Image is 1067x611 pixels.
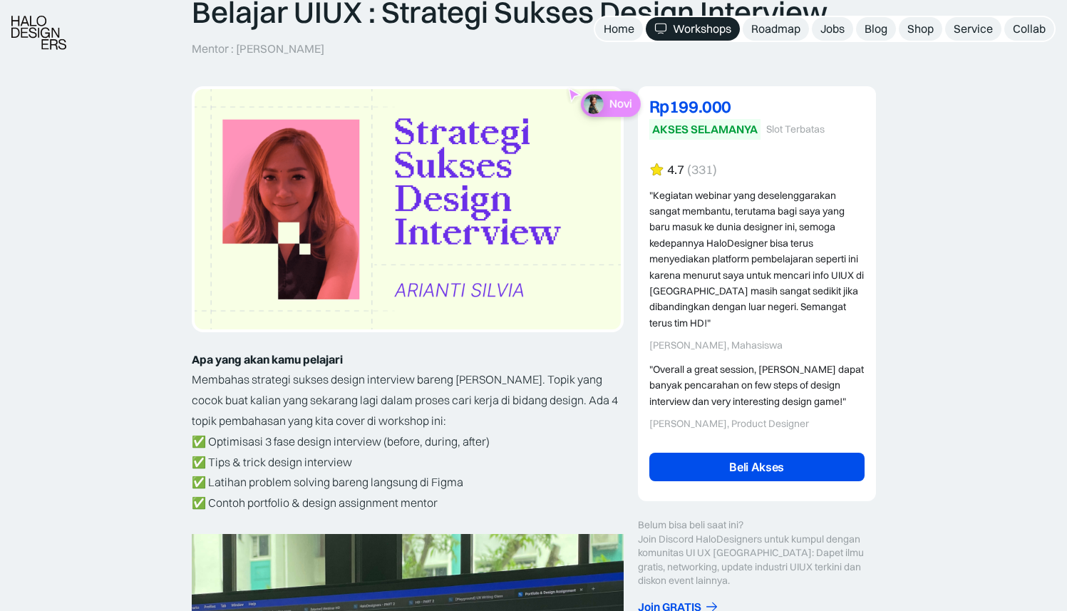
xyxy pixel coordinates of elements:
p: ✅ Optimisasi 3 fase design interview (before, during, after) ✅ Tips & trick design interview ✅ La... [192,431,624,513]
div: "Overall a great session, [PERSON_NAME] dapat banyak pencarahan on few steps of design interview ... [649,361,865,409]
div: Workshops [673,21,731,36]
div: (331) [687,163,717,178]
a: Jobs [812,17,853,41]
div: AKSES SELAMANYA [652,122,758,137]
a: Workshops [646,17,740,41]
div: Slot Terbatas [766,123,825,135]
a: Beli Akses [649,453,865,481]
p: ‍ [192,513,624,534]
div: Belum bisa beli saat ini? Join Discord HaloDesigners untuk kumpul dengan komunitas UI UX [GEOGRAP... [638,518,876,588]
div: "Kegiatan webinar yang deselenggarakan sangat membantu, terutama bagi saya yang baru masuk ke dun... [649,188,865,332]
a: Service [945,17,1001,41]
p: Mentor : [PERSON_NAME] [192,41,324,56]
a: Blog [856,17,896,41]
a: Collab [1004,17,1054,41]
div: Roadmap [751,21,800,36]
div: [PERSON_NAME], Product Designer [649,418,865,430]
p: Novi [609,97,632,111]
div: Shop [907,21,934,36]
p: Membahas strategi sukses design interview bareng [PERSON_NAME]. Topik yang cocok buat kalian yang... [192,369,624,431]
strong: Apa yang akan kamu pelajari [192,352,343,366]
div: Service [954,21,993,36]
div: Blog [865,21,887,36]
a: Home [595,17,643,41]
a: Roadmap [743,17,809,41]
a: Shop [899,17,942,41]
div: Jobs [820,21,845,36]
div: [PERSON_NAME], Mahasiswa [649,339,865,351]
div: 4.7 [667,163,684,178]
div: Home [604,21,634,36]
div: Rp199.000 [649,98,865,115]
div: Collab [1013,21,1046,36]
